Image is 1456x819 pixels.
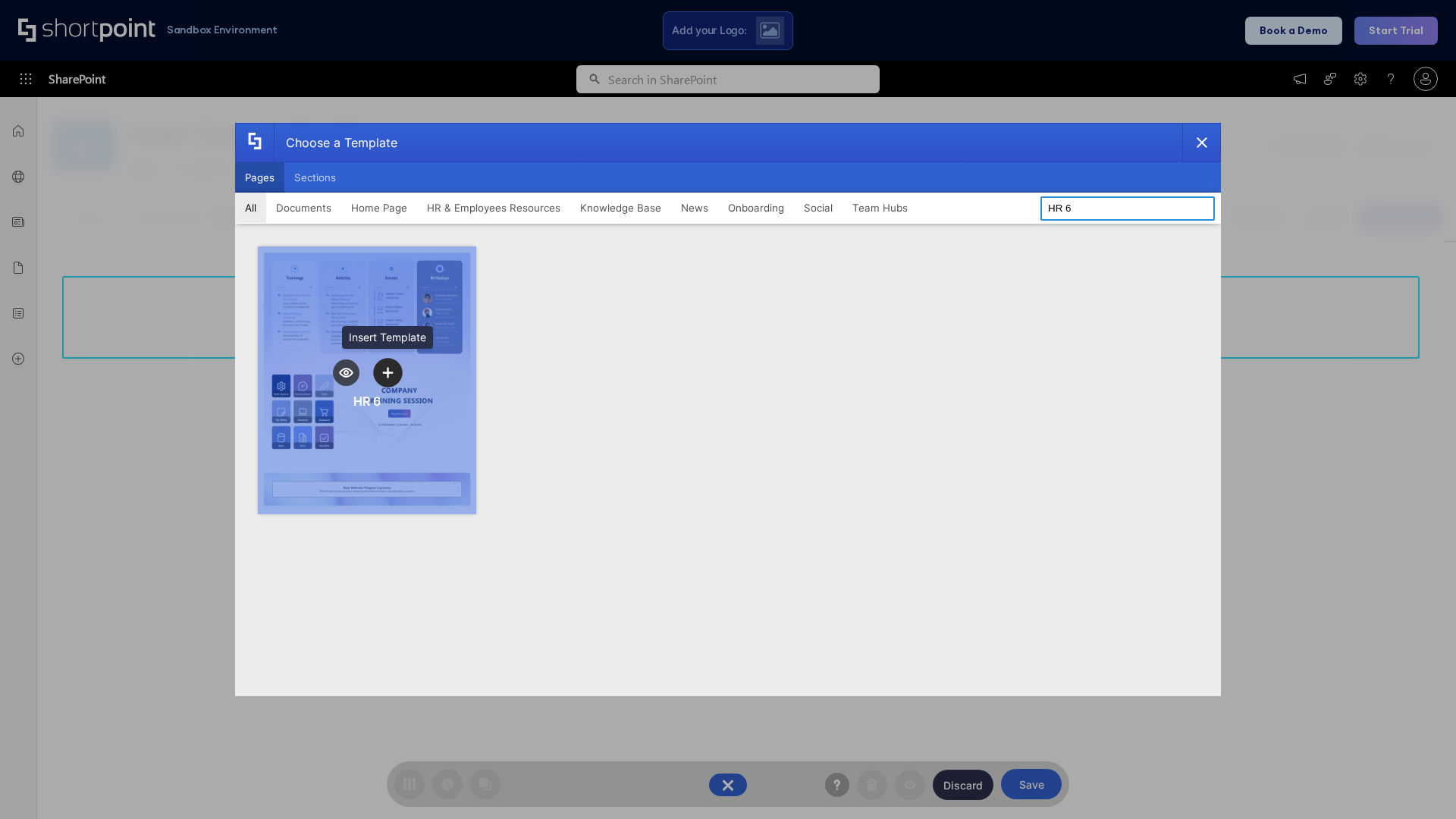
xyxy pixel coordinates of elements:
button: Social [794,193,843,223]
iframe: Chat Widget [1380,746,1456,819]
button: Pages [235,162,284,193]
div: HR 6 [353,394,381,409]
button: News [671,193,718,223]
div: template selector [235,123,1221,696]
button: Sections [284,162,346,193]
button: Home Page [341,193,417,223]
input: Search [1040,196,1215,221]
button: All [235,193,266,223]
button: Onboarding [718,193,794,223]
div: Choose a Template [274,124,397,162]
button: Knowledge Base [570,193,671,223]
button: Team Hubs [843,193,918,223]
button: Documents [266,193,341,223]
button: HR & Employees Resources [417,193,570,223]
